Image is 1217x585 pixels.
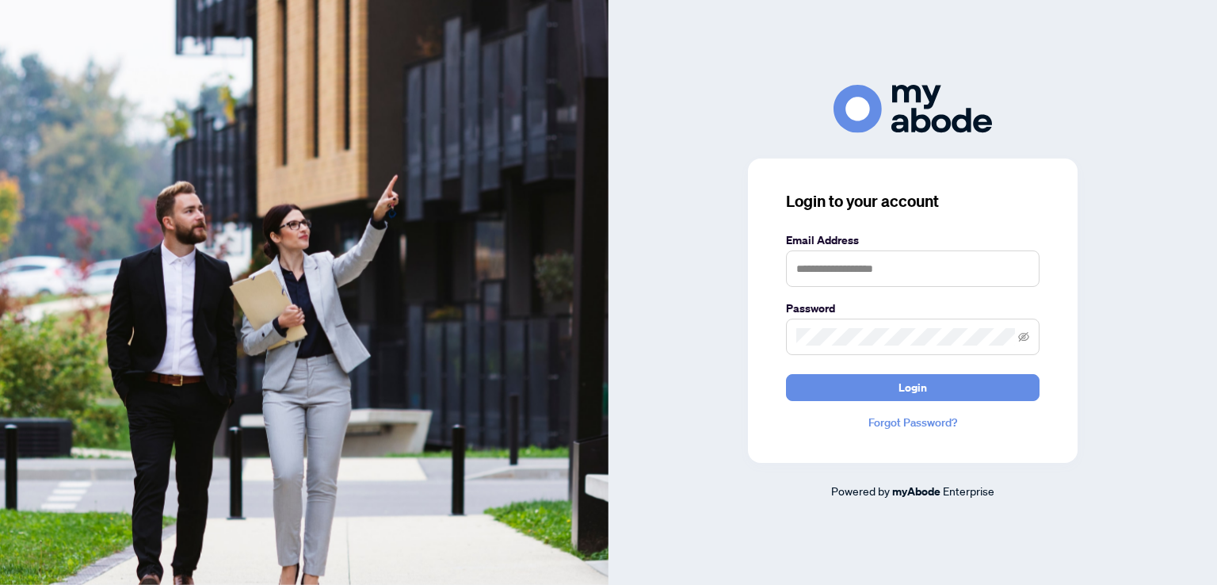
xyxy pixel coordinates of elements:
h3: Login to your account [786,190,1040,212]
button: Login [786,374,1040,401]
label: Password [786,300,1040,317]
span: Enterprise [943,484,994,498]
a: Forgot Password? [786,414,1040,431]
span: Powered by [831,484,890,498]
img: ma-logo [834,85,992,133]
span: Login [898,375,927,400]
a: myAbode [892,483,940,500]
span: eye-invisible [1018,331,1029,342]
label: Email Address [786,231,1040,249]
